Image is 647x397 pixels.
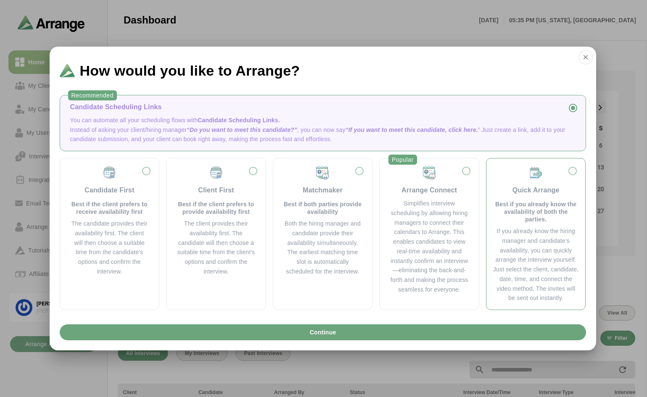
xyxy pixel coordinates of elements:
p: You can automate all your scheduling flows with [70,116,576,125]
div: Matchmaker [303,185,343,195]
p: Best if the client prefers to receive availability first [70,200,149,216]
div: Recommended [68,90,117,100]
span: Continue [309,324,336,340]
div: The candidate provides their availability first. The client will then choose a suitable time from... [70,219,149,276]
span: How would you like to Arrange? [80,63,300,78]
img: Candidate First [102,165,117,180]
div: Popular [388,155,417,165]
p: Instead of asking your client/hiring manager , you can now say ” Just create a link, add it to yo... [70,125,576,145]
div: Client First [198,185,234,195]
span: “If you want to meet this candidate, click here. [346,126,478,133]
div: Arrange Connect [401,185,457,195]
span: Candidate Scheduling Links. [198,117,280,124]
p: Best if the client prefers to provide availability first [177,200,256,216]
span: “Do you want to meet this candidate?” [187,126,297,133]
div: Candidate First [85,185,135,195]
div: Both the hiring manager and candidate provide their availability simultaneously. The earliest mat... [283,219,362,276]
img: Logo [60,64,75,77]
button: Continue [60,324,586,340]
img: Matchmaker [422,165,437,180]
div: If you already know the hiring manager and candidate’s availability, you can quickly arrange the ... [493,226,579,303]
div: Quick Arrange [512,185,560,195]
img: Quick Arrange [528,165,544,180]
p: Best if you already know the availability of both the parties. [493,200,579,223]
img: Client First [209,165,224,180]
div: The client provides their availability first. The candidate will then choose a suitable time from... [177,219,256,276]
img: Matchmaker [315,165,330,180]
div: Simplifies interview scheduling by allowing hiring managers to connect their calendars to Arrange... [390,199,469,294]
p: Best if both parties provide availability [283,200,362,216]
div: Candidate Scheduling Links [70,102,576,112]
